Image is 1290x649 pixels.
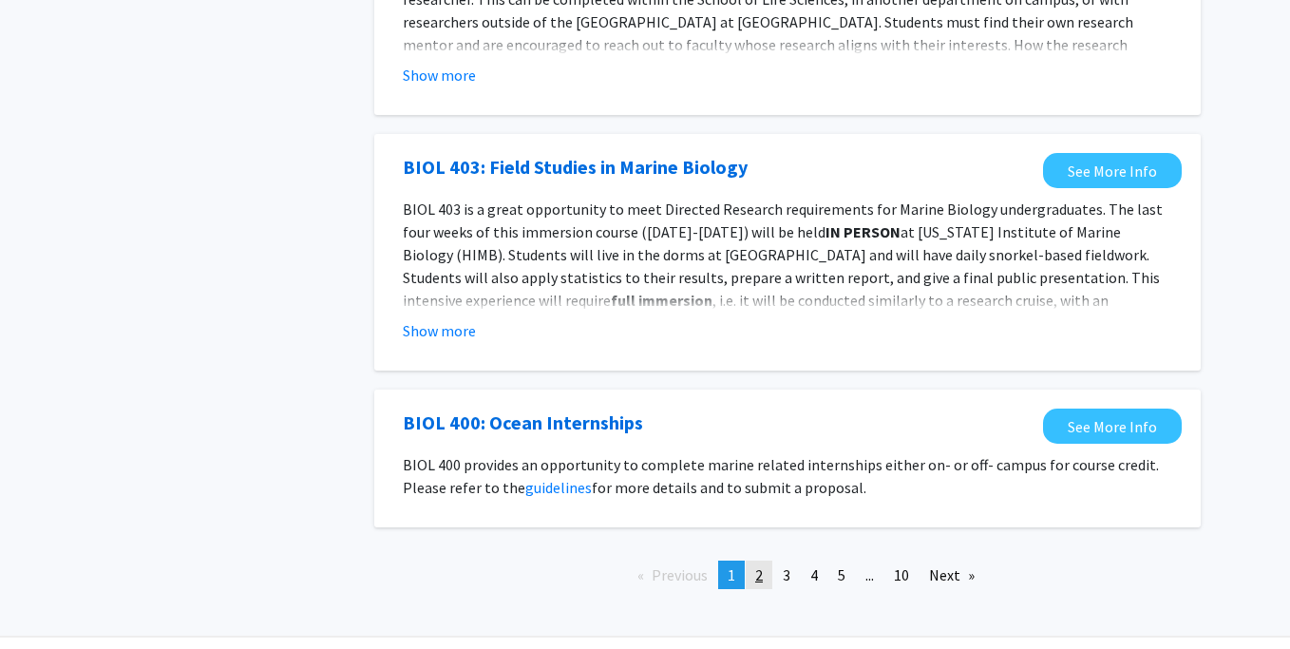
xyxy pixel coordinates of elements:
button: Show more [403,64,476,86]
span: BIOL 403 is a great opportunity to meet Directed Research requirements for Marine Biology undergr... [403,200,1163,241]
span: Previous [652,565,708,584]
span: 2 [755,565,763,584]
a: Opens in a new tab [403,153,748,181]
a: Opens in a new tab [403,409,643,437]
span: 4 [810,565,818,584]
span: ... [865,565,874,584]
span: BIOL 400 provides an opportunity to complete marine related internships either on- or off- campus... [403,455,1159,497]
a: Opens in a new tab [1043,153,1182,188]
span: 10 [894,565,909,584]
span: 1 [728,565,735,584]
a: Opens in a new tab [1043,409,1182,444]
span: 3 [783,565,790,584]
button: Show more [403,319,476,342]
iframe: Chat [14,563,81,635]
ul: Pagination [374,561,1201,589]
span: for more details and to submit a proposal. [592,478,866,497]
a: guidelines [525,478,592,497]
span: , i.e. it will be conducted similarly to a research cruise, with an expectation of full-time atte... [403,291,1168,355]
strong: IN PERSON [825,222,901,241]
span: 5 [838,565,845,584]
strong: full immersion [611,291,712,310]
a: Next page [920,561,984,589]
